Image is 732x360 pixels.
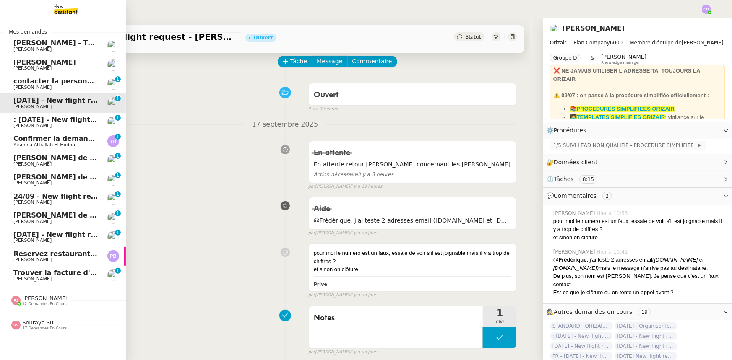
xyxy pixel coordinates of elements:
b: Privé [314,282,327,287]
app-user-label: Knowledge manager [601,54,646,65]
img: users%2FW4OQjB9BRtYK2an7yusO0WsYLsD3%2Favatar%2F28027066-518b-424c-8476-65f2e549ac29 [107,59,119,71]
p: 1 [116,191,120,199]
div: pour moi le numéro est un faux, essaie de voir s'il est joignable mais il y a trop de chiffres ? [314,249,512,265]
span: il y a un jour [350,230,376,237]
nz-badge-sup: 1 [115,210,121,216]
nz-badge-sup: 1 [115,153,121,159]
div: ⏲️Tâches 8:15 [543,171,732,187]
span: [PERSON_NAME] [13,180,52,186]
span: [PERSON_NAME] [13,161,52,167]
p: 1 [116,115,120,122]
span: 17 septembre 2025 [245,119,325,130]
span: Orizair [550,40,567,46]
span: 1/5 SUIVI LEAD NON QUALIFIE - PROCEDURE SIMPLIFIEE [553,141,697,150]
span: Yasmina Attiallah El Hodhar [13,142,77,148]
span: il y a 3 heures [314,171,394,177]
span: par [308,183,315,190]
span: [DATE] - New flight request - [PERSON_NAME] [57,33,239,41]
nz-badge-sup: 1 [115,191,121,197]
span: 17 demandes en cours [22,326,67,331]
span: contacter la personne en charge de la mutuelle d'entreprise [13,77,242,85]
span: par [308,349,315,356]
span: Données client [554,159,598,166]
strong: ⚠️ 09/07 : on passe à la procédure simplifiée officiellement : [553,92,709,98]
small: [PERSON_NAME] [308,183,383,190]
span: Notes [314,312,478,324]
span: : [DATE] - New flight request - [PERSON_NAME] [550,332,613,340]
span: Réservez restaurant pour 9 à 12h45 [13,250,150,258]
span: STANDARD - ORIZAIR - septembre 2025 [550,322,613,330]
strong: @Frédérique [553,256,587,263]
small: [PERSON_NAME] [308,230,376,237]
img: users%2FC9SBsJ0duuaSgpQFj5LgoEX8n0o2%2Favatar%2Fec9d51b8-9413-4189-adfb-7be4d8c96a3c [107,97,119,109]
nz-badge-sup: 1 [115,134,121,140]
nz-badge-sup: 1 [115,115,121,121]
img: users%2FC9SBsJ0duuaSgpQFj5LgoEX8n0o2%2Favatar%2Fec9d51b8-9413-4189-adfb-7be4d8c96a3c [107,193,119,205]
em: ([DOMAIN_NAME] et [DOMAIN_NAME]) [553,256,704,271]
p: 1 [116,96,120,103]
div: Ouvert [254,35,273,40]
p: 1 [116,172,120,180]
span: il y a un jour [350,292,376,299]
nz-tag: 8:15 [579,175,597,184]
span: [PERSON_NAME] de suivi [PERSON_NAME].[PERSON_NAME] [13,154,237,162]
div: et sinon on clôture [553,233,725,242]
span: Commentaires [554,192,597,199]
nz-badge-sup: 1 [115,96,121,101]
nz-badge-sup: 1 [115,268,121,274]
img: users%2F7nLfdXEOePNsgCtodsK58jnyGKv1%2Favatar%2FIMG_1682.jpeg [107,78,119,90]
span: Hier à 10:41 [597,248,630,256]
img: users%2FW4OQjB9BRtYK2an7yusO0WsYLsD3%2Favatar%2F28027066-518b-424c-8476-65f2e549ac29 [107,155,119,166]
span: [DATE] - Organiser le vol pour [PERSON_NAME] [615,322,677,330]
span: il y a 3 heures [308,106,338,113]
img: svg [702,5,711,14]
nz-tag: 2 [602,192,612,200]
div: 💬Commentaires 2 [543,188,732,204]
span: Message [317,57,342,66]
span: [DATE] - New flight request - [PERSON_NAME] [615,332,677,340]
p: 1 [116,134,120,141]
span: En attente [314,149,350,157]
span: [DATE] - New flight request - [PERSON_NAME] [615,342,677,350]
small: [PERSON_NAME] [308,349,376,356]
span: Ouvert [314,91,339,99]
span: Membre d'équipe de [630,40,682,46]
a: 👩‍💻TEMPLATES SIMPLIFIES ORIZAIR [570,114,665,120]
img: users%2F7nLfdXEOePNsgCtodsK58jnyGKv1%2Favatar%2FIMG_1682.jpeg [107,269,119,281]
span: 6000 [610,40,623,46]
img: users%2FgYjkMnK3sDNm5XyWIAm2HOATnv33%2Favatar%2F6c10ee60-74e7-4582-8c29-cbc73237b20a [107,40,119,52]
span: [PERSON_NAME] [13,65,52,71]
span: Autres demandes en cours [554,308,633,315]
span: & [591,54,594,65]
div: 🕵️Autres demandes en cours 19 [543,304,732,320]
small: [PERSON_NAME] [308,292,376,299]
span: par [308,292,315,299]
div: et sinon on clôture [314,265,512,274]
span: [PERSON_NAME] [13,104,52,109]
span: [PERSON_NAME] [13,199,52,205]
nz-tag: 19 [638,308,651,316]
div: Est-ce que je clôture ou on tente un appel avant ? [553,288,725,297]
span: [PERSON_NAME] [13,123,52,128]
span: [PERSON_NAME] [22,295,68,301]
div: 🔐Données client [543,154,732,171]
nz-badge-sup: 1 [115,172,121,178]
span: Trouver la facture d'électricité [13,269,128,277]
span: 💬 [547,192,615,199]
span: 24/09 - New flight request - [PERSON_NAME] [13,192,182,200]
p: 1 [116,153,120,161]
span: 1 [483,308,516,318]
img: svg [11,296,21,305]
span: [PERSON_NAME] [13,219,52,224]
span: [DATE] - New flight request - [PERSON_NAME] [550,342,613,350]
img: users%2FW4OQjB9BRtYK2an7yusO0WsYLsD3%2Favatar%2F28027066-518b-424c-8476-65f2e549ac29 [107,174,119,186]
span: [PERSON_NAME] - TEMPOCLIM [13,39,128,47]
span: Knowledge manager [601,60,640,65]
p: 1 [116,210,120,218]
span: [PERSON_NAME] de suivi [PERSON_NAME] DECORATION [13,173,224,181]
div: , j'ai testé 2 adresses email mais le message n'arrive pas au destinataire. [553,256,725,272]
span: : [DATE] - New flight request - [PERSON_NAME] [13,116,192,124]
div: pour moi le numéro est un faux, essaie de voir s'il est joignable mais il y a trop de chiffres ? [553,217,725,233]
span: il y a un jour [350,349,376,356]
img: users%2FC9SBsJ0duuaSgpQFj5LgoEX8n0o2%2Favatar%2Fec9d51b8-9413-4189-adfb-7be4d8c96a3c [107,231,119,243]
